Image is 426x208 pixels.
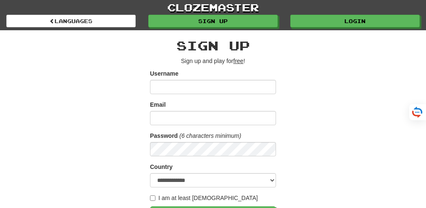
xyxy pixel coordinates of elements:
[150,57,276,65] p: Sign up and play for !
[6,15,136,27] a: Languages
[290,15,420,27] a: Login
[150,132,178,140] label: Password
[233,58,243,64] u: free
[148,15,278,27] a: Sign up
[179,132,241,139] em: (6 characters minimum)
[150,69,179,78] label: Username
[150,195,155,201] input: I am at least [DEMOGRAPHIC_DATA]
[150,39,276,53] h2: Sign up
[150,100,166,109] label: Email
[150,194,258,202] label: I am at least [DEMOGRAPHIC_DATA]
[150,163,173,171] label: Country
